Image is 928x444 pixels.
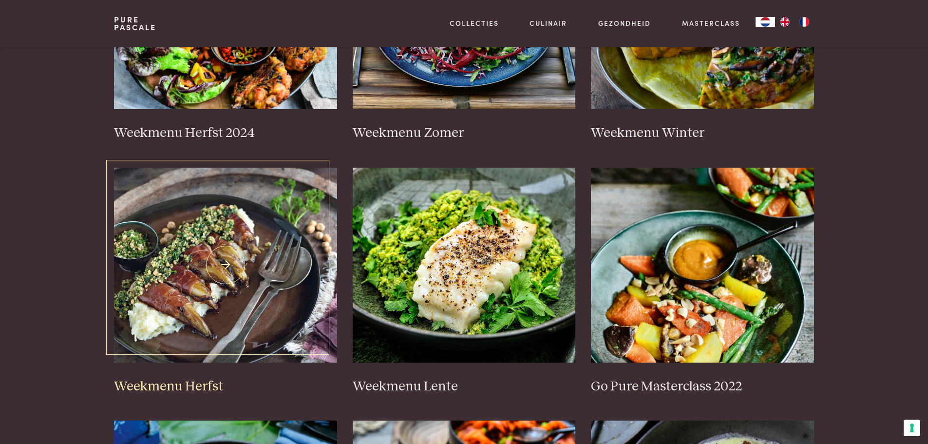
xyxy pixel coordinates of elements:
a: PurePascale [114,16,156,31]
button: Uw voorkeuren voor toestemming voor trackingtechnologieën [904,420,920,436]
h3: Weekmenu Herfst [114,378,337,395]
div: Language [756,17,775,27]
h3: Weekmenu Lente [353,378,576,395]
h3: Weekmenu Winter [591,125,814,142]
a: Culinair [530,18,567,28]
a: Weekmenu Lente Weekmenu Lente [353,168,576,395]
a: NL [756,17,775,27]
a: Gezondheid [598,18,651,28]
a: Collecties [450,18,499,28]
a: Go Pure Masterclass 2022 Go Pure Masterclass 2022 [591,168,814,395]
h3: Weekmenu Zomer [353,125,576,142]
img: Weekmenu Lente [353,168,576,363]
a: Weekmenu Herfst Weekmenu Herfst [114,168,337,395]
img: Go Pure Masterclass 2022 [591,168,814,363]
aside: Language selected: Nederlands [756,17,814,27]
a: EN [775,17,795,27]
a: Masterclass [682,18,740,28]
h3: Weekmenu Herfst 2024 [114,125,337,142]
a: FR [795,17,814,27]
h3: Go Pure Masterclass 2022 [591,378,814,395]
ul: Language list [775,17,814,27]
img: Weekmenu Herfst [114,168,337,363]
